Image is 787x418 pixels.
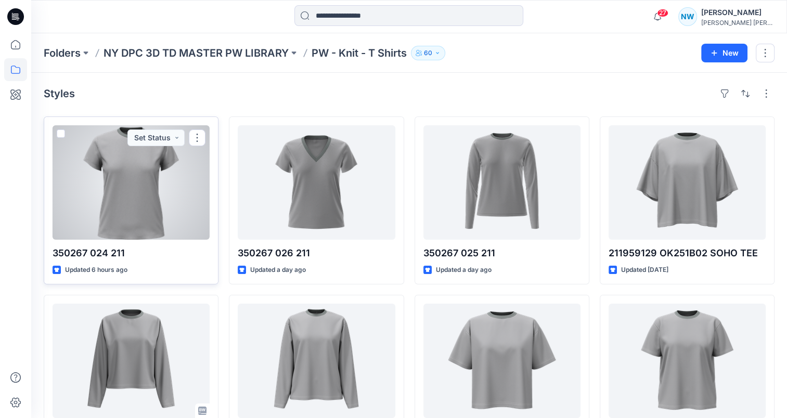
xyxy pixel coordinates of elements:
a: 350267 024 211 [53,125,210,240]
h4: Styles [44,87,75,100]
div: [PERSON_NAME] [PERSON_NAME] [701,19,774,27]
a: 211967107 OKC94 HV WT CROPPED LS TEE [53,304,210,418]
span: 27 [657,9,668,17]
div: NW [678,7,697,26]
button: 60 [411,46,445,60]
a: 211967106 OKC94 HV WT CROPPED SS TEE [423,304,580,418]
div: [PERSON_NAME] [701,6,774,19]
p: Updated a day ago [250,265,306,276]
p: PW - Knit - T Shirts [312,46,407,60]
a: Folders [44,46,81,60]
a: 211967104 OKC94 HV WT SS BIG TEE [609,304,766,418]
a: 350267 026 211 [238,125,395,240]
p: Updated 6 hours ago [65,265,127,276]
p: Updated [DATE] [621,265,668,276]
p: 350267 024 211 [53,246,210,260]
a: NY DPC 3D TD MASTER PW LIBRARY [104,46,289,60]
p: 60 [424,47,432,59]
p: Updated a day ago [436,265,492,276]
a: 211959129 OK251B02 SOHO TEE [609,125,766,240]
p: 350267 025 211 [423,246,580,260]
p: 350267 026 211 [238,246,395,260]
a: 350267 025 211 [423,125,580,240]
button: New [701,44,747,62]
p: 211959129 OK251B02 SOHO TEE [609,246,766,260]
a: 211967105 OKC94 HV WT LS BIG TEE [238,304,395,418]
